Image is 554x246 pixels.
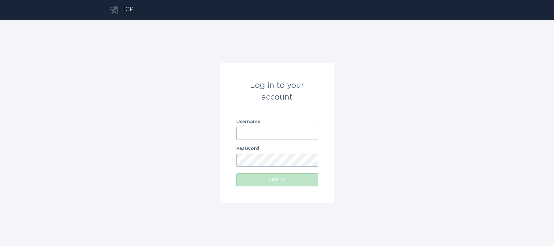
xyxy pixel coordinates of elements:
button: Go to dashboard [110,6,118,14]
div: Log in to your account [236,80,318,103]
div: Log in [240,178,315,182]
button: Log in [236,173,318,186]
label: Password [236,146,318,151]
label: Username [236,120,318,124]
div: ECP [121,6,134,14]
